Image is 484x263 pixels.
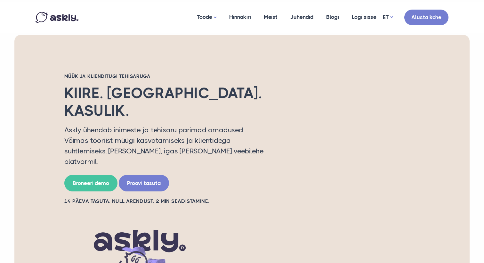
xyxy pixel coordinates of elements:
a: ET [383,13,393,22]
a: Juhendid [284,2,320,33]
a: Blogi [320,2,345,33]
h2: Müük ja klienditugi tehisaruga [64,73,266,80]
p: Askly ühendab inimeste ja tehisaru parimad omadused. Võimas tööriist müügi kasvatamiseks ja klien... [64,125,266,167]
h2: 14 PÄEVA TASUTA. NULL ARENDUST. 2 MIN SEADISTAMINE. [64,198,266,205]
a: Hinnakiri [223,2,257,33]
a: Proovi tasuta [119,175,169,192]
a: Toode [190,2,223,33]
a: Broneeri demo [64,175,117,192]
a: Alusta kohe [404,10,448,25]
a: Meist [257,2,284,33]
img: Askly [36,12,78,23]
a: Logi sisse [345,2,383,33]
h2: Kiire. [GEOGRAPHIC_DATA]. Kasulik. [64,84,266,120]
